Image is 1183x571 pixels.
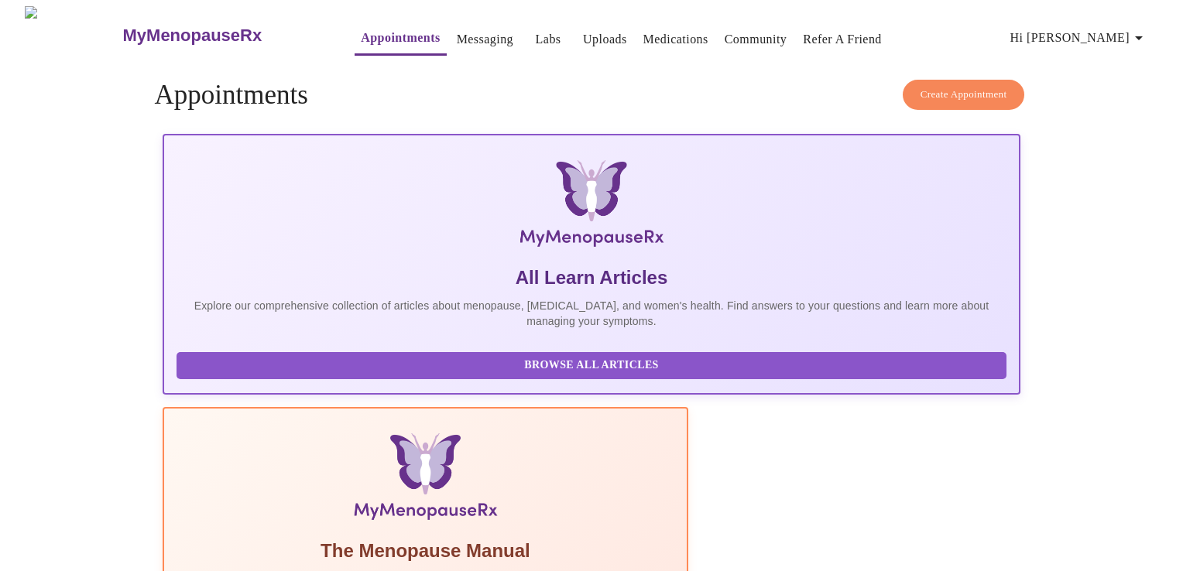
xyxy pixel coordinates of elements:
button: Uploads [577,24,633,55]
button: Browse All Articles [177,352,1007,379]
img: MyMenopauseRx Logo [25,6,121,64]
img: Menopause Manual [255,433,595,526]
h5: The Menopause Manual [177,539,675,563]
a: Medications [643,29,708,50]
h3: MyMenopauseRx [123,26,262,46]
p: Explore our comprehensive collection of articles about menopause, [MEDICAL_DATA], and women's hea... [177,298,1007,329]
button: Refer a Friend [797,24,888,55]
a: Uploads [583,29,627,50]
button: Hi [PERSON_NAME] [1004,22,1154,53]
button: Create Appointment [903,80,1025,110]
h4: Appointments [155,80,1029,111]
button: Community [718,24,794,55]
button: Medications [637,24,715,55]
a: Appointments [361,27,440,49]
button: Appointments [355,22,446,56]
a: Messaging [457,29,513,50]
span: Browse All Articles [192,356,992,375]
span: Create Appointment [921,86,1007,104]
button: Messaging [451,24,519,55]
button: Labs [523,24,573,55]
span: Hi [PERSON_NAME] [1010,27,1148,49]
a: MyMenopauseRx [121,9,324,63]
h5: All Learn Articles [177,265,1007,290]
a: Labs [536,29,561,50]
img: MyMenopauseRx Logo [305,160,878,253]
a: Refer a Friend [803,29,882,50]
a: Browse All Articles [177,357,1011,371]
a: Community [725,29,787,50]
